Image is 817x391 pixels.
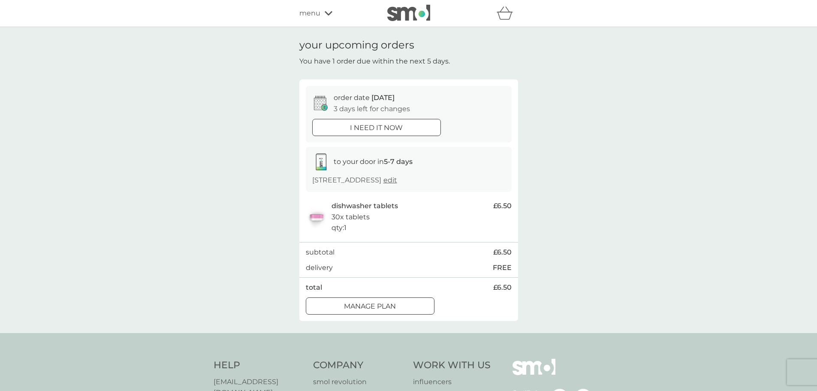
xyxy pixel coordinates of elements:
p: 3 days left for changes [334,103,410,115]
p: subtotal [306,247,335,258]
p: dishwasher tablets [332,200,398,212]
p: FREE [493,262,512,273]
h4: Help [214,359,305,372]
span: to your door in [334,158,413,166]
p: total [306,282,322,293]
span: menu [299,8,320,19]
h4: Work With Us [413,359,491,372]
p: order date [334,92,395,103]
p: i need it now [350,122,403,133]
span: [DATE] [371,94,395,102]
p: Manage plan [344,301,396,312]
button: i need it now [312,119,441,136]
button: Manage plan [306,297,434,315]
h4: Company [313,359,404,372]
strong: 5-7 days [384,158,413,166]
a: edit [383,176,397,184]
p: You have 1 order due within the next 5 days. [299,56,450,67]
p: delivery [306,262,333,273]
img: smol [513,359,555,388]
p: [STREET_ADDRESS] [312,175,397,186]
div: basket [497,5,518,22]
a: smol revolution [313,376,404,388]
p: qty : 1 [332,222,347,233]
h1: your upcoming orders [299,39,414,52]
span: £6.50 [493,282,512,293]
span: £6.50 [493,247,512,258]
span: £6.50 [493,200,512,212]
a: influencers [413,376,491,388]
img: smol [387,5,430,21]
p: 30x tablets [332,212,370,223]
